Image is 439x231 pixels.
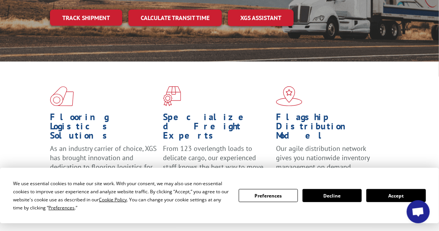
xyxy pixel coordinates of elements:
button: Decline [303,189,362,202]
p: From 123 overlength loads to delicate cargo, our experienced staff knows the best way to move you... [163,144,270,187]
span: As an industry carrier of choice, XGS has brought innovation and dedication to flooring logistics... [50,144,157,180]
button: Accept [366,189,426,202]
img: xgs-icon-total-supply-chain-intelligence-red [50,86,74,106]
span: Cookie Policy [99,196,127,203]
img: xgs-icon-focused-on-flooring-red [163,86,181,106]
span: Our agile distribution network gives you nationwide inventory management on demand. [276,144,369,171]
h1: Specialized Freight Experts [163,112,270,144]
h1: Flooring Logistics Solutions [50,112,157,144]
div: We use essential cookies to make our site work. With your consent, we may also use non-essential ... [13,179,229,212]
a: XGS ASSISTANT [228,10,294,26]
a: Track shipment [50,10,122,26]
img: xgs-icon-flagship-distribution-model-red [276,86,303,106]
h1: Flagship Distribution Model [276,112,383,144]
span: Preferences [48,204,75,211]
a: Calculate transit time [128,10,222,26]
button: Preferences [239,189,298,202]
a: Open chat [407,200,430,223]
